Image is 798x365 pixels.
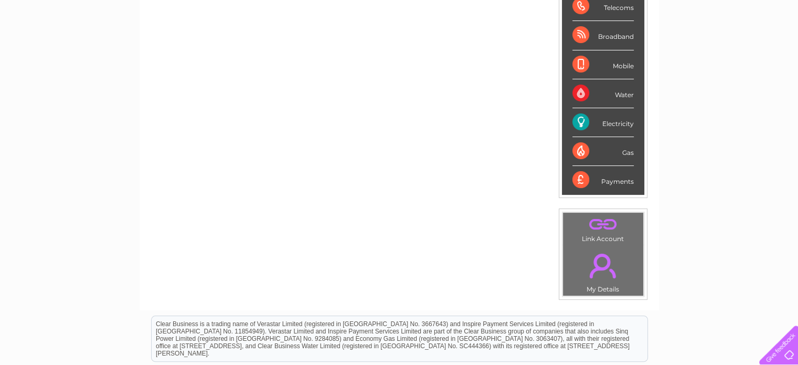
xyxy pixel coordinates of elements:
td: My Details [562,245,644,296]
div: Broadband [572,21,634,50]
div: Gas [572,137,634,166]
a: 0333 014 3131 [600,5,673,18]
div: Clear Business is a trading name of Verastar Limited (registered in [GEOGRAPHIC_DATA] No. 3667643... [152,6,647,51]
div: Payments [572,166,634,194]
img: logo.png [28,27,81,59]
div: Electricity [572,108,634,137]
a: Telecoms [669,45,700,53]
div: Mobile [572,50,634,79]
a: Water [613,45,633,53]
td: Link Account [562,212,644,245]
a: Log out [763,45,788,53]
a: . [566,215,641,234]
a: . [566,247,641,284]
a: Contact [728,45,754,53]
div: Water [572,79,634,108]
a: Energy [640,45,663,53]
a: Blog [707,45,722,53]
